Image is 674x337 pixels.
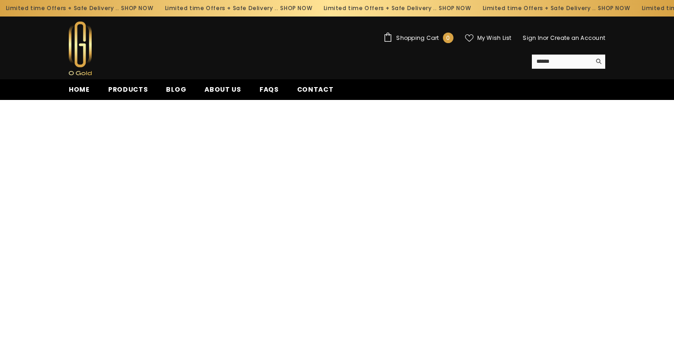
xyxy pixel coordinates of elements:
a: SHOP NOW [278,3,310,13]
span: Products [108,85,148,94]
a: SHOP NOW [119,3,151,13]
span: My Wish List [477,35,512,41]
span: or [543,34,548,42]
a: Create an Account [550,34,605,42]
div: Limited time Offers + Safe Delivery .. [475,1,634,16]
a: About us [195,84,250,100]
a: Products [99,84,157,100]
span: 0 [446,33,450,43]
a: Contact [288,84,343,100]
div: Limited time Offers + Safe Delivery .. [316,1,475,16]
span: FAQs [260,85,279,94]
a: Home [60,84,99,100]
div: Limited time Offers + Safe Delivery .. [157,1,316,16]
a: FAQs [250,84,288,100]
a: SHOP NOW [437,3,469,13]
summary: Search [532,55,605,69]
a: SHOP NOW [596,3,628,13]
a: Shopping Cart [383,33,453,43]
a: My Wish List [465,34,512,42]
span: Contact [297,85,334,94]
span: About us [204,85,241,94]
button: Search [591,55,605,68]
a: Sign In [523,34,543,42]
span: Shopping Cart [396,35,439,41]
span: Blog [166,85,186,94]
a: Blog [157,84,195,100]
img: Ogold Shop [69,22,92,75]
span: Home [69,85,90,94]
